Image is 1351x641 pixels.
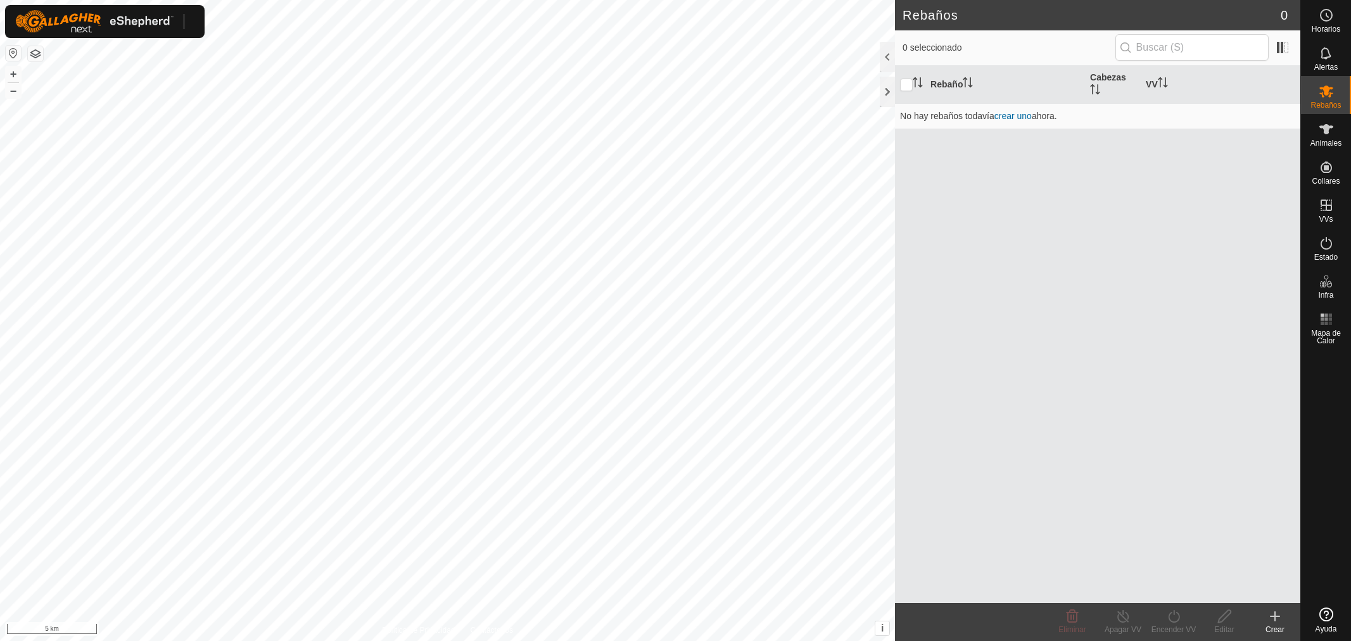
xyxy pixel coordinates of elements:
[963,79,973,89] p-sorticon: Activar para ordenar
[1304,329,1348,345] span: Mapa de Calor
[28,46,43,61] button: Capas del Mapa
[1310,139,1341,147] span: Animales
[1312,25,1340,33] span: Horarios
[994,111,1032,121] a: crear uno
[1090,86,1100,96] p-sorticon: Activar para ordenar
[1141,66,1300,104] th: VV
[1158,79,1168,89] p-sorticon: Activar para ordenar
[15,10,174,33] img: Logo Gallagher
[1301,602,1351,638] a: Ayuda
[1250,624,1300,635] div: Crear
[6,83,21,98] button: –
[903,8,1281,23] h2: Rebaños
[471,625,513,636] a: Contáctenos
[1314,253,1338,261] span: Estado
[913,79,923,89] p-sorticon: Activar para ordenar
[1115,34,1269,61] input: Buscar (S)
[903,41,1115,54] span: 0 seleccionado
[1085,66,1141,104] th: Cabezas
[1316,625,1337,633] span: Ayuda
[881,623,884,633] span: i
[875,621,889,635] button: i
[1148,624,1199,635] div: Encender VV
[1310,101,1341,109] span: Rebaños
[1318,291,1333,299] span: Infra
[1058,625,1086,634] span: Eliminar
[1281,6,1288,25] span: 0
[6,46,21,61] button: Restablecer Mapa
[1319,215,1333,223] span: VVs
[6,67,21,82] button: +
[1199,624,1250,635] div: Editar
[1314,63,1338,71] span: Alertas
[895,103,1300,129] td: No hay rebaños todavía ahora.
[1312,177,1340,185] span: Collares
[1098,624,1148,635] div: Apagar VV
[382,625,455,636] a: Política de Privacidad
[925,66,1085,104] th: Rebaño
